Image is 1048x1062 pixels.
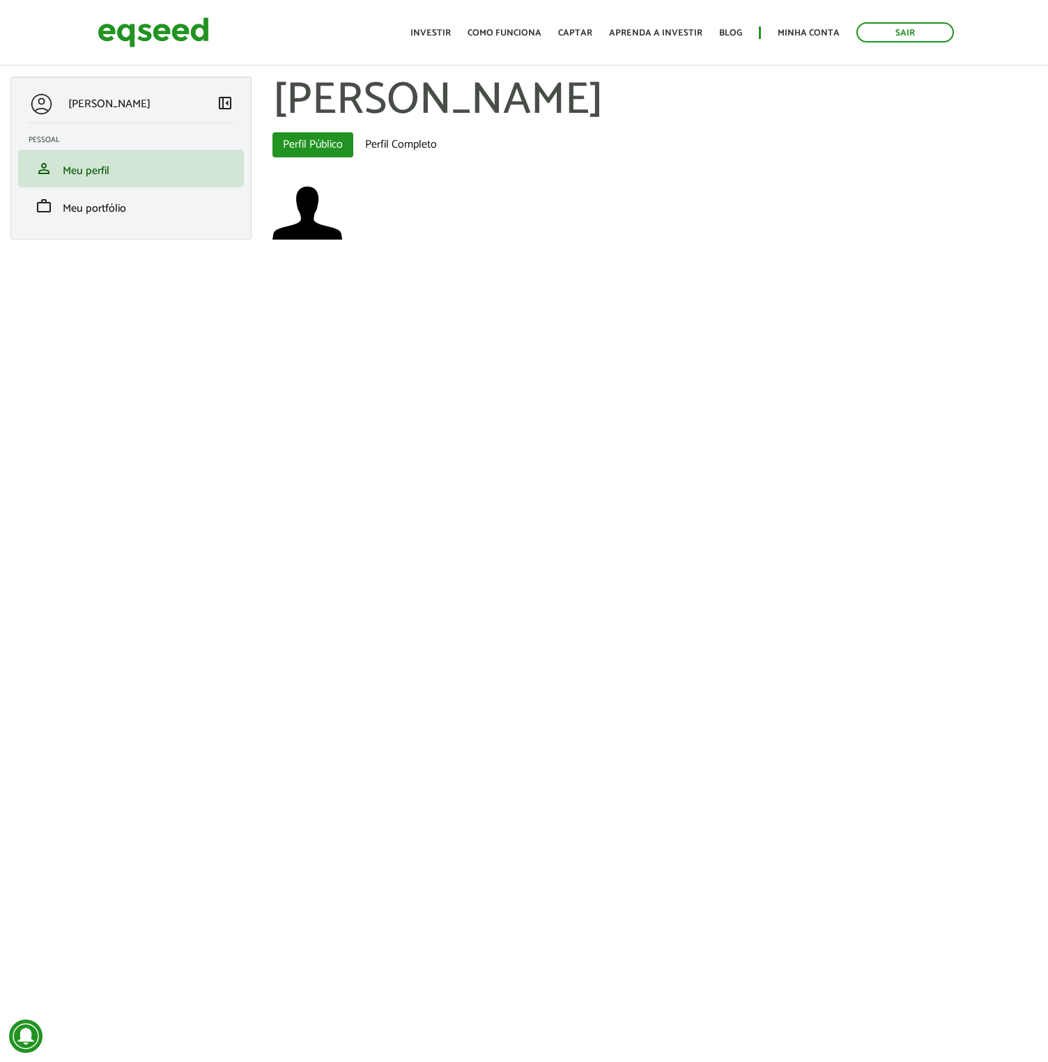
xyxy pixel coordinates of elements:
h1: [PERSON_NAME] [272,77,1038,125]
a: Sair [856,22,954,42]
span: person [36,160,52,177]
li: Meu perfil [18,150,244,187]
span: Meu perfil [63,162,109,180]
span: Meu portfólio [63,199,126,218]
li: Meu portfólio [18,187,244,225]
a: Como funciona [468,29,541,38]
a: Captar [558,29,592,38]
a: Colapsar menu [217,95,233,114]
span: work [36,198,52,214]
a: Minha conta [778,29,840,38]
a: Perfil Público [272,132,353,157]
a: Ver perfil do usuário. [272,178,342,248]
img: Foto de Glaucio Alves Borges [272,178,342,248]
img: EqSeed [98,14,209,51]
a: Aprenda a investir [609,29,702,38]
a: personMeu perfil [29,160,233,177]
h2: Pessoal [29,136,244,144]
p: [PERSON_NAME] [68,97,151,111]
a: workMeu portfólio [29,198,233,214]
a: Perfil Completo [355,132,447,157]
a: Blog [719,29,742,38]
a: Investir [410,29,451,38]
span: left_panel_close [217,95,233,111]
